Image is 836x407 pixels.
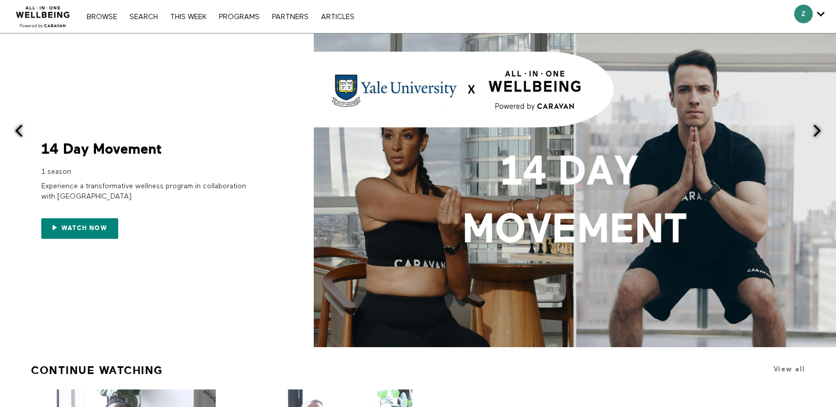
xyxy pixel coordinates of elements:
[31,360,163,381] a: Continue Watching
[316,13,360,21] a: ARTICLES
[774,365,806,373] a: View all
[165,13,212,21] a: THIS WEEK
[124,13,163,21] a: Search
[82,11,359,22] nav: Primary
[267,13,314,21] a: PARTNERS
[214,13,265,21] a: PROGRAMS
[82,13,122,21] a: Browse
